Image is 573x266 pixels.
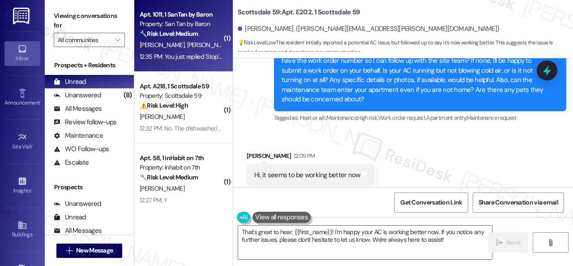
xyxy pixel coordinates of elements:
strong: 🔧 Risk Level: Medium [140,30,198,38]
div: Hello [PERSON_NAME]! I'm sorry to hear about the AC issue. We apologize for any inconvenience thi... [282,37,552,105]
span: Send [506,238,520,247]
div: [PERSON_NAME] [247,151,374,164]
strong: ⚠️ Risk Level: High [140,101,188,109]
i:  [66,247,73,254]
div: 12:35 PM: You just replied 'Stop'. Are you sure you want to opt out of this thread? Please reply ... [140,52,483,61]
label: Viewing conversations for [54,9,125,33]
button: Share Conversation via email [473,192,564,213]
span: [PERSON_NAME] [140,41,187,49]
a: Buildings [4,218,40,242]
span: [PERSON_NAME] [187,41,235,49]
div: 12:09 PM [291,151,315,161]
span: Apartment entry , [426,114,466,122]
span: • [32,142,34,148]
strong: 🔧 Risk Level: Medium [140,173,198,181]
i:  [115,36,120,44]
span: Share Conversation via email [479,198,558,207]
span: High risk , [357,114,378,122]
div: (8) [121,88,134,102]
b: Scottsdale 59: Apt. E202, 1 Scottsdale 59 [238,8,360,17]
i:  [496,239,503,246]
div: Apt. 1011, 1 SanTan by Baron [140,10,222,19]
span: Get Conversation Link [400,198,462,207]
div: Tagged as: [247,187,374,200]
div: Apt. 58, 1 inHabit on 7th [140,153,222,163]
div: Review follow-ups [54,118,116,127]
button: Send [488,232,528,253]
div: Tagged as: [274,111,566,124]
span: Maintenance request [466,114,517,122]
input: All communities [58,33,111,47]
div: Unread [54,213,86,222]
span: Work order request , [378,114,427,122]
div: 12:27 PM: Y [140,196,167,204]
div: Property: San Tan by Baron [140,19,222,29]
div: Property: Inhabit on 7th [140,163,222,172]
img: ResiDesk Logo [13,8,31,24]
span: • [40,98,41,105]
i:  [547,239,554,246]
div: All Messages [54,104,102,113]
button: Get Conversation Link [394,192,468,213]
span: Maintenance , [326,114,357,122]
button: New Message [56,244,123,258]
div: WO Follow-ups [54,144,109,154]
div: Unanswered [54,199,101,209]
div: Unanswered [54,91,101,100]
div: Maintenance [54,131,103,140]
div: Unread [54,77,86,87]
div: Property: Scottsdale 59 [140,91,222,100]
span: • [31,186,32,192]
span: New Message [76,246,113,255]
span: [PERSON_NAME] [140,184,184,192]
a: Insights • [4,174,40,198]
strong: 💡 Risk Level: Low [238,39,275,46]
div: Prospects [45,183,134,192]
a: Site Visit • [4,130,40,154]
span: : The resident initially reported a potential AC issue, but followed up to say it's now working b... [238,38,573,57]
textarea: That's great to hear, {{first_name}}! I'm happy your AC is working better now. If you notice any ... [238,226,492,259]
a: Inbox [4,41,40,65]
div: Prospects + Residents [45,61,134,70]
div: Apt. A218, 1 Scottsdale 59 [140,82,222,91]
div: Hi, it seems to be working better now [254,170,360,180]
div: All Messages [54,226,102,235]
div: [PERSON_NAME]. ([PERSON_NAME][EMAIL_ADDRESS][PERSON_NAME][DOMAIN_NAME]) [238,24,499,34]
div: Escalate [54,158,89,167]
span: Heat or a/c , [300,114,326,122]
span: [PERSON_NAME] [140,113,184,121]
